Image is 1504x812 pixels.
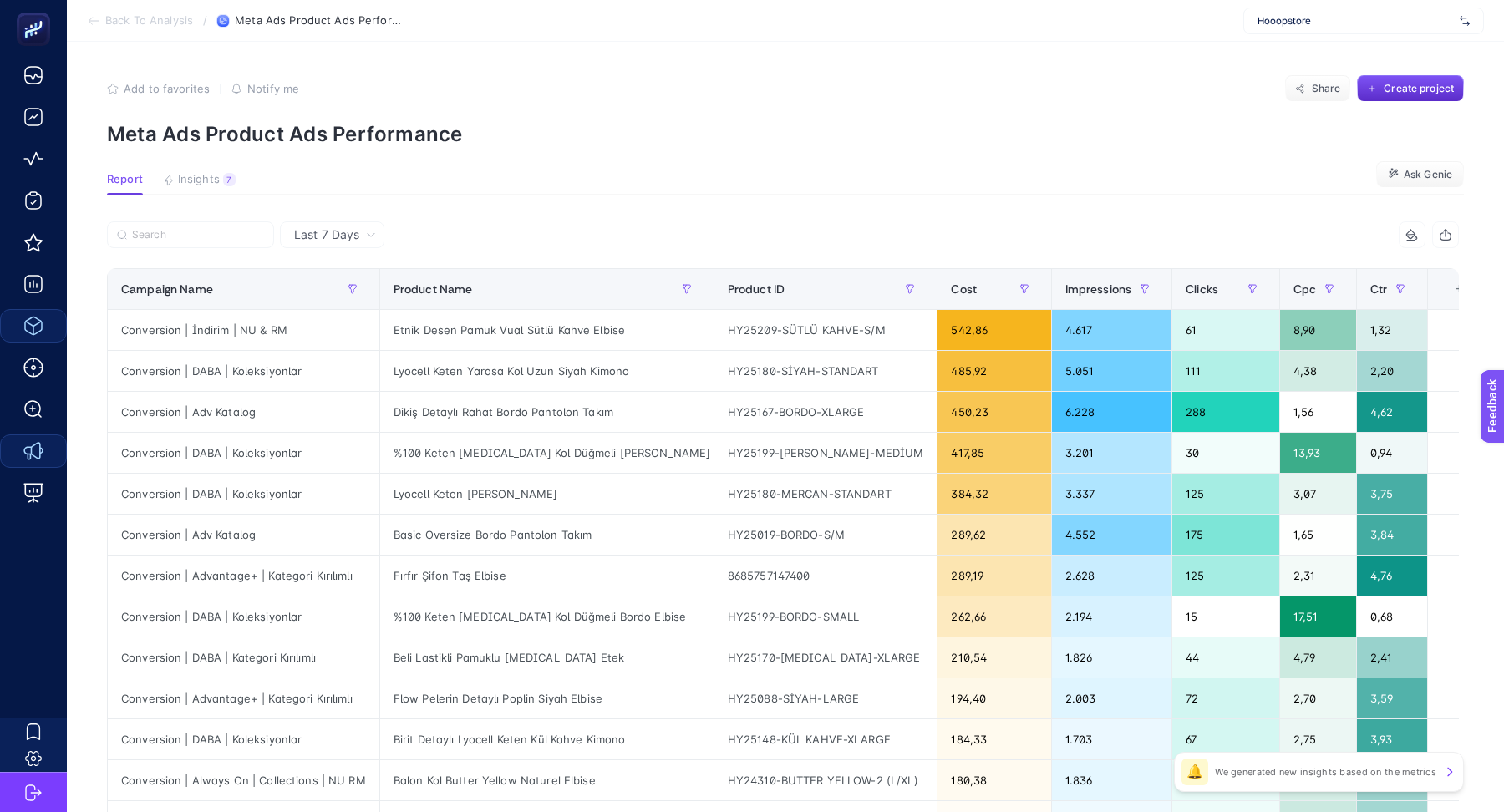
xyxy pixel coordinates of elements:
span: Notify me [247,82,299,95]
div: Conversion | DABA | Koleksiyonlar [108,351,379,391]
div: 3,07 [1280,474,1356,514]
div: 4.617 [1052,310,1172,350]
div: 485,92 [937,351,1050,391]
div: 0,68 [1357,596,1427,637]
div: Lyocell Keten [PERSON_NAME] [380,474,714,514]
span: Share [1312,82,1341,95]
div: 289,62 [937,515,1050,555]
div: Conversion | DABA | Koleksiyonlar [108,596,379,637]
div: 2,70 [1280,678,1356,718]
div: 289,19 [937,556,1050,596]
div: Conversion | DABA | Kategori Kırılımlı [108,637,379,678]
div: 2,75 [1280,719,1356,759]
span: Meta Ads Product Ads Performance [235,14,402,28]
div: 30 [1172,433,1278,473]
div: 3,84 [1357,515,1427,555]
div: 3,75 [1357,474,1427,514]
div: HY25019-BORDO-S/M [714,515,937,555]
div: 4.552 [1052,515,1172,555]
div: HY25167-BORDO-XLARGE [714,392,937,432]
div: 43 [1172,760,1278,800]
img: svg%3e [1460,13,1470,29]
span: Back To Analysis [105,14,193,28]
div: HY25148-KÜL KAHVE-XLARGE [714,719,937,759]
div: %100 Keten [MEDICAL_DATA] Kol Düğmeli Bordo Elbise [380,596,714,637]
div: 8685757147400 [714,556,937,596]
div: 8,90 [1280,310,1356,350]
div: 0,94 [1357,433,1427,473]
button: Add to favorites [107,82,210,95]
div: Dikiş Detaylı Rahat Bordo Pantolon Takım [380,392,714,432]
div: Conversion | DABA | Koleksiyonlar [108,474,379,514]
div: 3,59 [1357,678,1427,718]
div: Balon Kol Butter Yellow Naturel Elbise [380,760,714,800]
div: 2.194 [1052,596,1172,637]
div: Birit Detaylı Lyocell Keten Kül Kahve Kimono [380,719,714,759]
div: 44 [1172,637,1278,678]
div: HY25180-MERCAN-STANDART [714,474,937,514]
span: Campaign Name [121,282,213,296]
div: 262,66 [937,596,1050,637]
span: Product Name [394,282,473,296]
div: 111 [1172,351,1278,391]
div: 210,54 [937,637,1050,678]
div: 180,38 [937,760,1050,800]
div: 1,65 [1280,515,1356,555]
div: Fırfır Şifon Taş Elbise [380,556,714,596]
div: Conversion | Adv Katalog [108,392,379,432]
div: 1.703 [1052,719,1172,759]
span: Impressions [1065,282,1132,296]
span: Clicks [1186,282,1218,296]
div: 1.836 [1052,760,1172,800]
div: Lyocell Keten Yarasa Kol Uzun Siyah Kimono [380,351,714,391]
span: Hooopstore [1258,14,1453,28]
div: 194,40 [937,678,1050,718]
button: Share [1285,75,1350,102]
div: 417,85 [937,433,1050,473]
div: Conversion | Advantage+ | Kategori Kırılımlı [108,678,379,718]
div: Conversion | DABA | Koleksiyonlar [108,433,379,473]
p: Meta Ads Product Ads Performance [107,122,1464,146]
button: Notify me [231,82,299,95]
span: Cost [951,282,977,296]
div: 2,20 [1357,351,1427,391]
div: Etnik Desen Pamuk Vual Sütlü Kahve Elbise [380,310,714,350]
span: Ctr [1370,282,1387,296]
div: 2,41 [1357,637,1427,678]
div: 67 [1172,719,1278,759]
div: 2.003 [1052,678,1172,718]
span: Last 7 Days [294,226,359,243]
div: 542,86 [937,310,1050,350]
div: %100 Keten [MEDICAL_DATA] Kol Düğmeli [PERSON_NAME] [380,433,714,473]
p: We generated new insights based on the metrics [1215,765,1436,779]
div: 175 [1172,515,1278,555]
div: 🔔 [1181,759,1208,785]
div: Beli Lastikli Pamuklu [MEDICAL_DATA] Etek [380,637,714,678]
div: 184,33 [937,719,1050,759]
span: Create project [1384,82,1454,95]
div: HY25199-BORDO-SMALL [714,596,937,637]
div: 61 [1172,310,1278,350]
div: HY25180-SİYAH-STANDART [714,351,937,391]
div: Conversion | İndirim | NU & RM [108,310,379,350]
span: Add to favorites [124,82,210,95]
div: 3.201 [1052,433,1172,473]
div: Conversion | Adv Katalog [108,515,379,555]
div: 4,38 [1280,351,1356,391]
span: Report [107,173,143,186]
div: Conversion | Always On | Collections | NU RM [108,760,379,800]
div: 2,31 [1280,556,1356,596]
span: / [203,13,207,27]
div: Flow Pelerin Detaylı Poplin Siyah Elbise [380,678,714,718]
div: 5.051 [1052,351,1172,391]
button: Create project [1357,75,1464,102]
div: 17,51 [1280,596,1356,637]
div: 4,76 [1357,556,1427,596]
span: Insights [178,173,220,186]
div: 4,62 [1357,392,1427,432]
div: HY25170-[MEDICAL_DATA]-XLARGE [714,637,937,678]
span: Ask Genie [1404,168,1452,181]
div: 6.228 [1052,392,1172,432]
div: HY25209-SÜTLÜ KAHVE-S/M [714,310,937,350]
div: 2.628 [1052,556,1172,596]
